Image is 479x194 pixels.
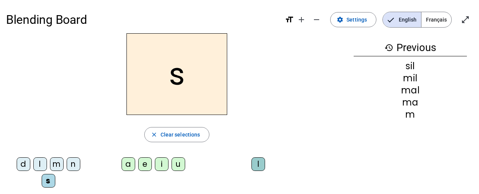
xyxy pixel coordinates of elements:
button: Settings [330,12,376,27]
div: e [138,157,152,171]
mat-icon: add [297,15,306,24]
div: m [354,110,467,119]
div: s [42,174,55,188]
div: u [172,157,185,171]
button: Increase font size [294,12,309,27]
h1: Blending Board [6,8,279,32]
span: Settings [346,15,367,24]
mat-button-toggle-group: Language selection [382,12,452,28]
div: mal [354,86,467,95]
mat-icon: close [151,131,158,138]
mat-icon: history [384,43,393,52]
h3: Previous [354,39,467,56]
div: i [155,157,169,171]
mat-icon: format_size [285,15,294,24]
div: a [122,157,135,171]
button: Clear selections [144,127,210,142]
h2: s [126,33,227,115]
div: mil [354,74,467,83]
span: Clear selections [161,130,200,139]
mat-icon: remove [312,15,321,24]
mat-icon: open_in_full [461,15,470,24]
div: sil [354,62,467,71]
div: ma [354,98,467,107]
div: l [33,157,47,171]
span: English [383,12,421,27]
button: Enter full screen [458,12,473,27]
div: d [17,157,30,171]
button: Decrease font size [309,12,324,27]
div: n [67,157,80,171]
span: Français [421,12,451,27]
div: m [50,157,64,171]
mat-icon: settings [337,16,343,23]
div: l [251,157,265,171]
